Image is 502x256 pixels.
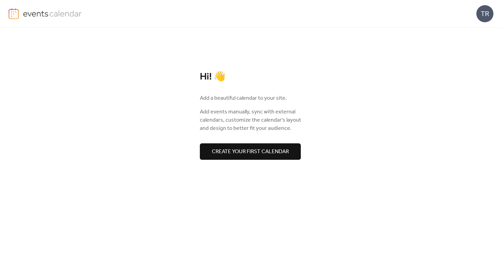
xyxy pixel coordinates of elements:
div: TR [476,5,493,22]
span: Add events manually, sync with external calendars, customize the calendar's layout and design to ... [200,108,303,133]
span: Add a beautiful calendar to your site. [200,94,287,102]
img: logo [9,8,19,19]
button: Create your first calendar [200,143,301,160]
img: logo-type [23,8,82,19]
span: Create your first calendar [212,148,289,156]
div: Hi! 👋 [200,71,303,83]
